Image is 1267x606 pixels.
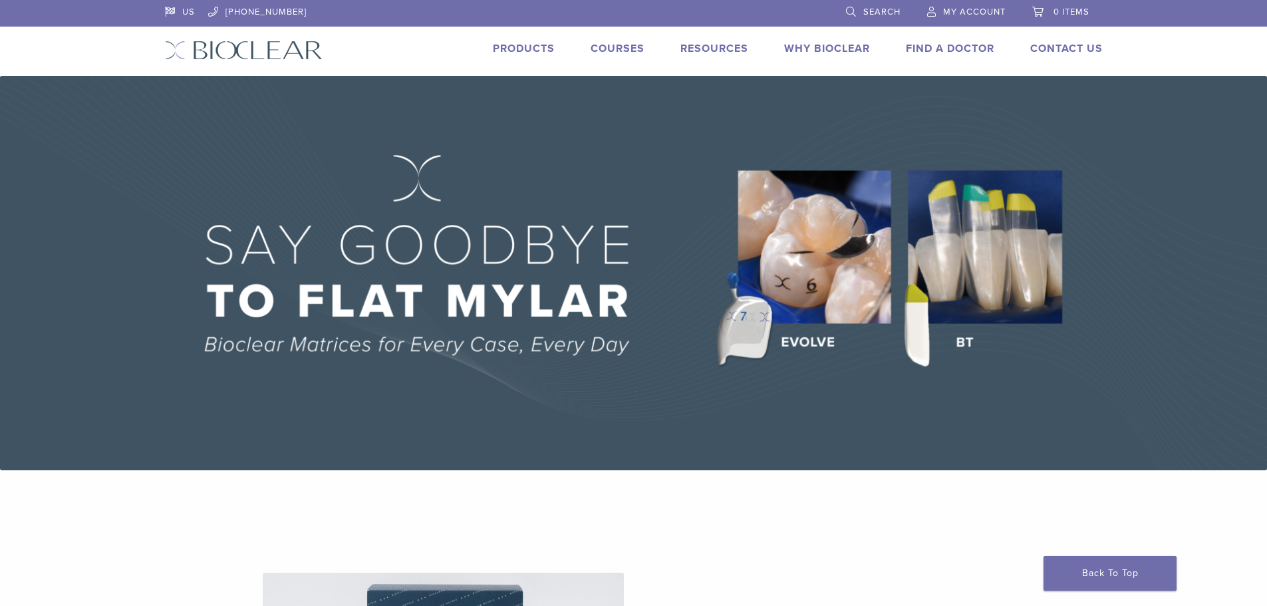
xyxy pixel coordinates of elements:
[165,41,323,60] img: Bioclear
[591,42,644,55] a: Courses
[906,42,994,55] a: Find A Doctor
[784,42,870,55] a: Why Bioclear
[1054,7,1089,17] span: 0 items
[943,7,1006,17] span: My Account
[863,7,901,17] span: Search
[1030,42,1103,55] a: Contact Us
[680,42,748,55] a: Resources
[1044,556,1177,591] a: Back To Top
[493,42,555,55] a: Products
